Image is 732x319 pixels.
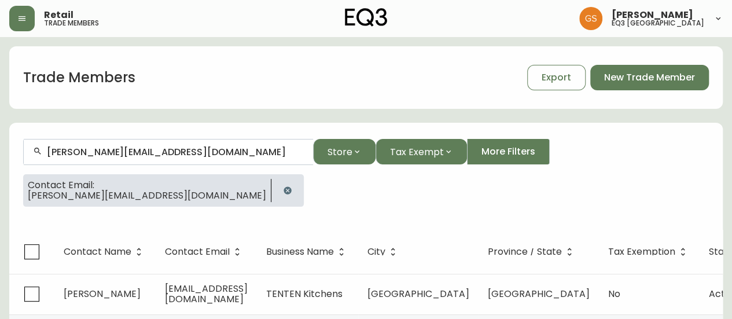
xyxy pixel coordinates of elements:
span: Contact Email [165,248,230,255]
span: Tax Exempt [390,145,444,159]
span: [EMAIL_ADDRESS][DOMAIN_NAME] [165,282,248,306]
span: Province / State [488,248,562,255]
span: [GEOGRAPHIC_DATA] [488,287,590,300]
span: Contact Name [64,248,131,255]
span: [GEOGRAPHIC_DATA] [367,287,469,300]
span: Province / State [488,247,577,257]
button: Tax Exempt [376,139,467,164]
button: Store [313,139,376,164]
span: Contact Name [64,247,146,257]
span: No [608,287,620,300]
span: Business Name [266,247,349,257]
span: Store [328,145,352,159]
span: Contact Email: [28,180,266,190]
span: Tax Exemption [608,247,690,257]
span: [PERSON_NAME] [64,287,141,300]
img: 6b403d9c54a9a0c30f681d41f5fc2571 [579,7,602,30]
h5: trade members [44,20,99,27]
button: More Filters [467,139,550,164]
input: Search [47,146,304,157]
button: Export [527,65,586,90]
span: TENTEN Kitchens [266,287,343,300]
span: More Filters [481,145,535,158]
span: [PERSON_NAME] [612,10,693,20]
span: Contact Email [165,247,245,257]
span: [PERSON_NAME][EMAIL_ADDRESS][DOMAIN_NAME] [28,190,266,201]
span: City [367,248,385,255]
img: logo [345,8,388,27]
span: Retail [44,10,73,20]
h5: eq3 [GEOGRAPHIC_DATA] [612,20,704,27]
h1: Trade Members [23,68,135,87]
span: New Trade Member [604,71,695,84]
span: Export [542,71,571,84]
button: New Trade Member [590,65,709,90]
span: Tax Exemption [608,248,675,255]
span: City [367,247,400,257]
span: Business Name [266,248,334,255]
